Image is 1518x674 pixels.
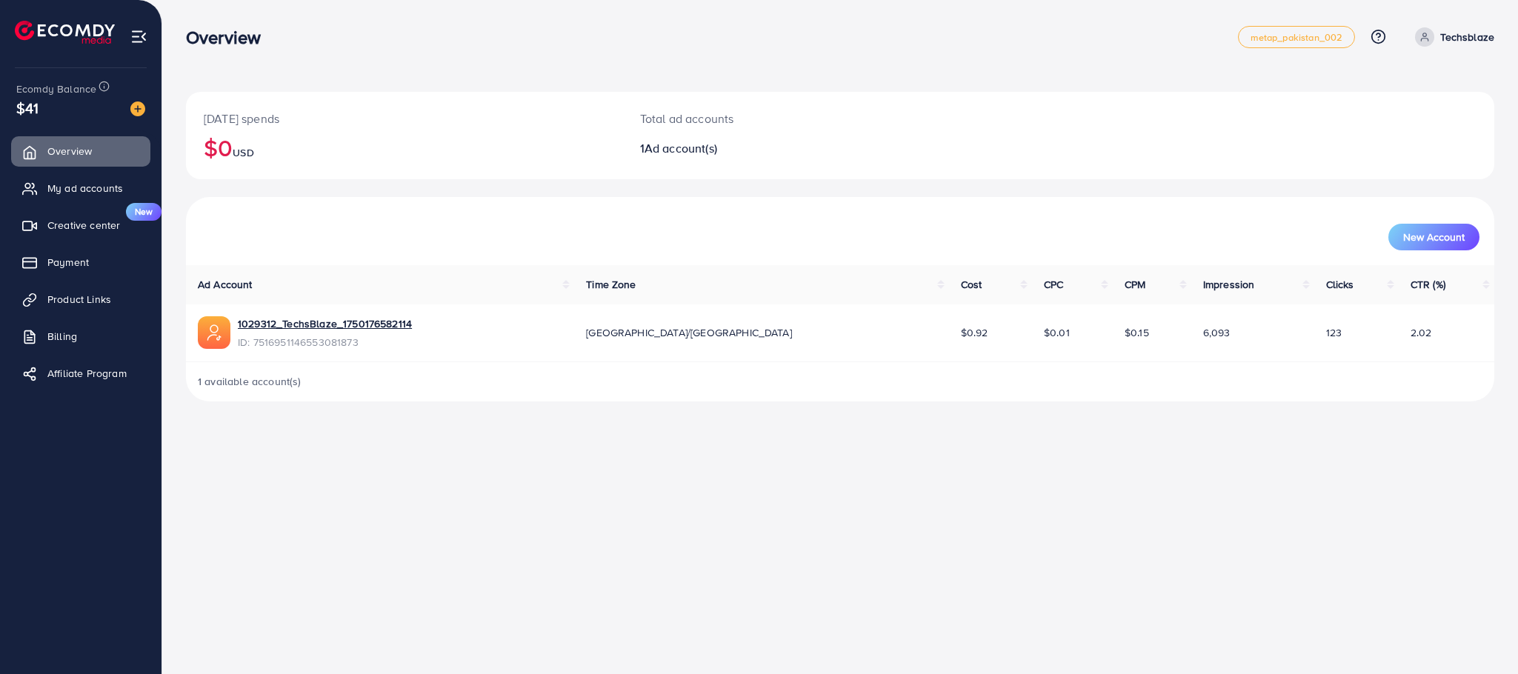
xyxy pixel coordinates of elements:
[47,144,92,159] span: Overview
[1411,325,1432,340] span: 2.02
[47,292,111,307] span: Product Links
[47,218,120,233] span: Creative center
[1203,325,1231,340] span: 6,093
[645,140,717,156] span: Ad account(s)
[1044,277,1063,292] span: CPC
[1440,28,1494,46] p: Techsblaze
[1326,277,1354,292] span: Clicks
[204,110,605,127] p: [DATE] spends
[1411,277,1445,292] span: CTR (%)
[11,210,150,240] a: Creative centerNew
[1455,607,1507,663] iframe: Chat
[11,136,150,166] a: Overview
[1238,26,1356,48] a: metap_pakistan_002
[1125,277,1145,292] span: CPM
[16,97,39,119] span: $41
[586,325,792,340] span: [GEOGRAPHIC_DATA]/[GEOGRAPHIC_DATA]
[16,81,96,96] span: Ecomdy Balance
[126,203,162,221] span: New
[11,284,150,314] a: Product Links
[11,321,150,351] a: Billing
[47,329,77,344] span: Billing
[961,325,988,340] span: $0.92
[204,133,605,161] h2: $0
[233,145,253,160] span: USD
[130,101,145,116] img: image
[198,316,230,349] img: ic-ads-acc.e4c84228.svg
[640,141,932,156] h2: 1
[1125,325,1149,340] span: $0.15
[130,28,147,45] img: menu
[640,110,932,127] p: Total ad accounts
[47,181,123,196] span: My ad accounts
[47,255,89,270] span: Payment
[586,277,636,292] span: Time Zone
[238,316,412,331] a: 1029312_TechsBlaze_1750176582114
[186,27,273,48] h3: Overview
[1203,277,1255,292] span: Impression
[961,277,982,292] span: Cost
[1044,325,1070,340] span: $0.01
[11,247,150,277] a: Payment
[198,277,253,292] span: Ad Account
[47,366,127,381] span: Affiliate Program
[1388,224,1479,250] button: New Account
[11,173,150,203] a: My ad accounts
[1326,325,1342,340] span: 123
[238,335,412,350] span: ID: 7516951146553081873
[1403,232,1465,242] span: New Account
[1409,27,1494,47] a: Techsblaze
[198,374,302,389] span: 1 available account(s)
[15,21,115,44] img: logo
[1251,33,1343,42] span: metap_pakistan_002
[11,358,150,388] a: Affiliate Program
